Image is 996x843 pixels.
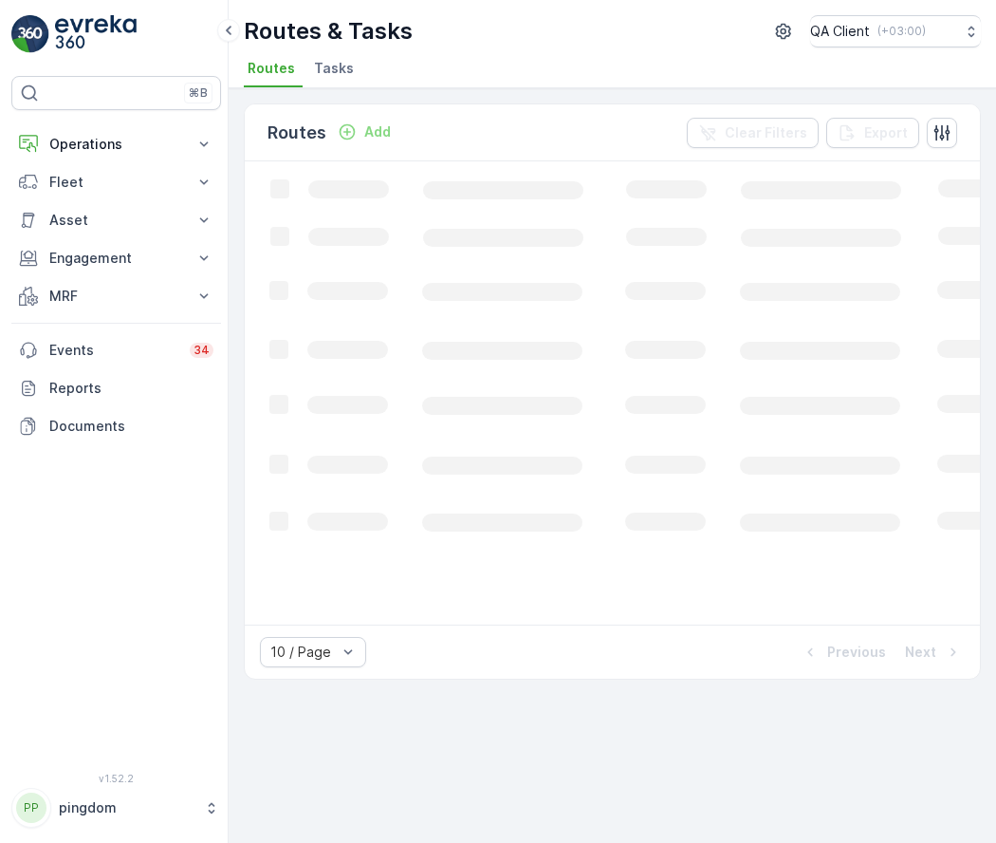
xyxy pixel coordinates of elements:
span: Tasks [314,59,354,78]
button: Fleet [11,163,221,201]
p: Previous [827,643,886,662]
p: Asset [49,211,183,230]
button: PPpingdom [11,788,221,828]
p: Routes & Tasks [244,16,413,47]
button: QA Client(+03:00) [810,15,981,47]
p: ( +03:00 ) [877,24,926,39]
button: Previous [799,641,888,664]
p: Engagement [49,249,183,268]
div: PP [16,793,46,823]
p: Documents [49,417,213,436]
a: Events34 [11,331,221,369]
button: Asset [11,201,221,239]
a: Documents [11,407,221,445]
img: logo_light-DOdMpM7g.png [55,15,137,53]
p: Clear Filters [725,123,807,142]
img: logo [11,15,49,53]
button: Clear Filters [687,118,819,148]
p: QA Client [810,22,870,41]
a: Reports [11,369,221,407]
button: Add [330,121,398,143]
span: Routes [248,59,295,78]
p: Routes [267,120,326,146]
p: Operations [49,135,183,154]
span: v 1.52.2 [11,773,221,784]
p: Next [905,643,936,662]
p: Reports [49,379,213,398]
p: 34 [194,343,210,358]
p: Export [864,123,908,142]
p: ⌘B [189,85,208,101]
p: Events [49,341,178,360]
button: Next [903,641,965,664]
p: MRF [49,287,183,306]
p: Fleet [49,173,183,192]
button: Engagement [11,239,221,277]
button: MRF [11,277,221,315]
p: pingdom [59,798,194,817]
button: Operations [11,125,221,163]
button: Export [826,118,919,148]
p: Add [364,122,391,141]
